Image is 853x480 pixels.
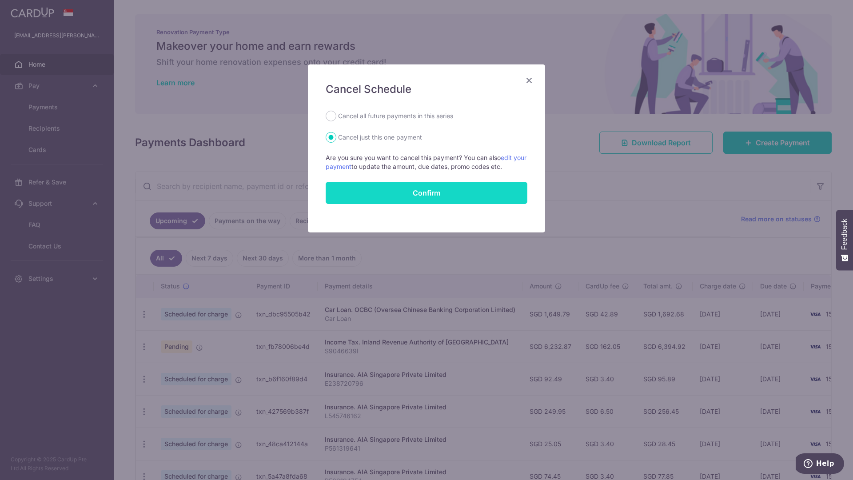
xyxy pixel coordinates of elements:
[326,182,527,204] button: Confirm
[524,75,534,86] button: Close
[841,219,849,250] span: Feedback
[836,210,853,270] button: Feedback - Show survey
[326,82,527,96] h5: Cancel Schedule
[326,153,527,171] p: Are you sure you want to cancel this payment? You can also to update the amount, due dates, promo...
[796,453,844,476] iframe: Opens a widget where you can find more information
[338,132,422,143] label: Cancel just this one payment
[338,111,453,121] label: Cancel all future payments in this series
